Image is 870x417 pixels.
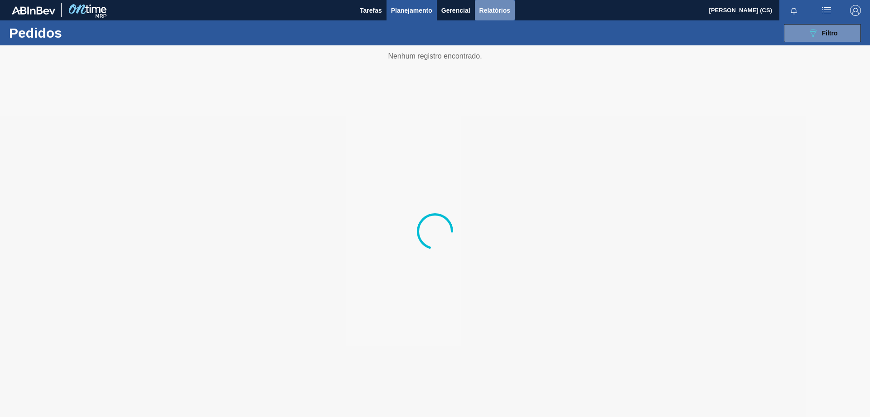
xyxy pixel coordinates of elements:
span: Relatórios [479,5,510,16]
span: Filtro [822,29,838,37]
button: Filtro [784,24,861,42]
img: Logout [850,5,861,16]
span: Gerencial [441,5,470,16]
img: TNhmsLtSVTkK8tSr43FrP2fwEKptu5GPRR3wAAAABJRU5ErkJggg== [12,6,55,15]
button: Notificações [779,4,808,17]
h1: Pedidos [9,28,145,38]
img: userActions [821,5,832,16]
span: Planejamento [391,5,432,16]
span: Tarefas [360,5,382,16]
